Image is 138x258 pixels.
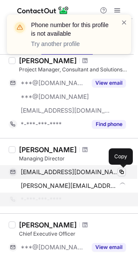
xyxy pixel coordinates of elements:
button: Reveal Button [92,243,126,252]
div: [PERSON_NAME] [19,145,77,154]
button: Reveal Button [92,120,126,129]
div: [PERSON_NAME] [19,221,77,229]
span: [PERSON_NAME][EMAIL_ADDRESS][DOMAIN_NAME] [21,182,116,190]
button: Reveal Button [92,79,126,87]
span: ***@[DOMAIN_NAME] [21,79,87,87]
div: Managing Director [19,155,133,163]
header: Phone number for this profile is not available [31,21,110,38]
div: Project Manager, Consultant and Solutions Subject Matter Expert - Fortune 50 (NDA) [19,66,133,74]
span: [EMAIL_ADDRESS][DOMAIN_NAME] [21,107,110,114]
div: Chief Executive Officer [19,230,133,238]
span: ***@[DOMAIN_NAME] [21,243,87,251]
img: ContactOut v5.3.10 [17,5,69,15]
span: [EMAIL_ADDRESS][DOMAIN_NAME] [21,168,119,176]
span: ***@[DOMAIN_NAME] [21,93,89,101]
img: warning [13,21,27,34]
p: Try another profile [31,40,110,48]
